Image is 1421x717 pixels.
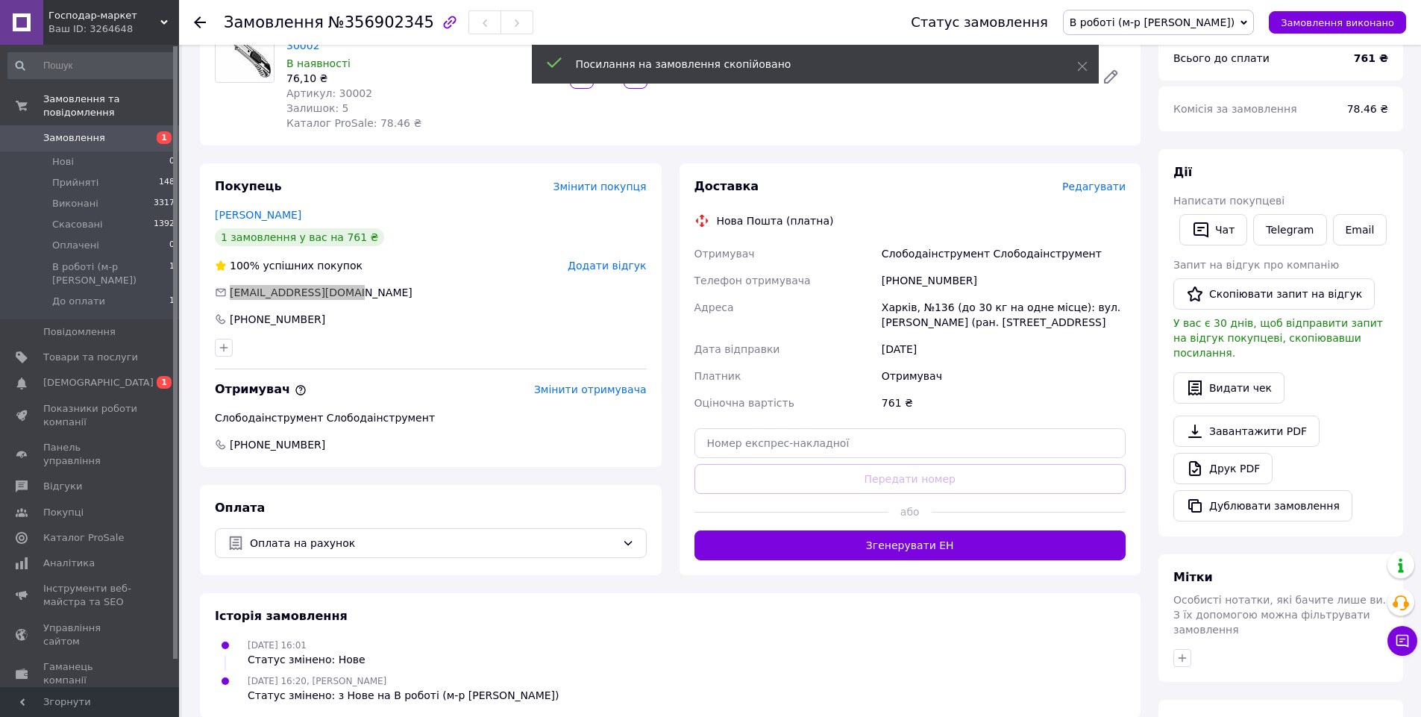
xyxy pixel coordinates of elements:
[43,480,82,493] span: Відгуки
[43,325,116,339] span: Повідомлення
[1387,626,1417,656] button: Чат з покупцем
[215,609,348,623] span: Історія замовлення
[1347,103,1388,115] span: 78.46 ₴
[43,402,138,429] span: Показники роботи компанії
[215,501,265,515] span: Оплата
[43,582,138,609] span: Інструменти веб-майстра та SEO
[1070,16,1235,28] span: В роботі (м-р [PERSON_NAME])
[576,57,1040,72] div: Посилання на замовлення скопійовано
[879,363,1129,389] div: Отримувач
[1062,181,1126,192] span: Редагувати
[1173,317,1383,359] span: У вас є 30 днів, щоб відправити запит на відгук покупцеві, скопіювавши посилання.
[1253,214,1326,245] a: Telegram
[694,370,741,382] span: Платник
[224,13,324,31] span: Замовлення
[43,351,138,364] span: Товари та послуги
[879,336,1129,363] div: [DATE]
[1173,259,1339,271] span: Запит на відгук про компанію
[216,24,274,82] img: Ніж сегментний 180мм алюмінієвий TOLSEN 30002
[52,197,98,210] span: Виконані
[1173,594,1386,636] span: Особисті нотатки, які бачите лише ви. З їх допомогою можна фільтрувати замовлення
[228,437,327,452] span: [PHONE_NUMBER]
[694,275,811,287] span: Телефон отримувача
[328,13,434,31] span: №356902345
[1173,372,1284,404] button: Видати чек
[553,181,647,192] span: Змінити покупця
[1173,416,1320,447] a: Завантажити PDF
[43,506,84,519] span: Покупці
[248,640,307,651] span: [DATE] 16:01
[215,179,282,193] span: Покупець
[48,9,160,22] span: Господар-маркет
[879,389,1129,416] div: 761 ₴
[1179,214,1247,245] button: Чат
[694,397,794,409] span: Оціночна вартість
[169,295,175,308] span: 1
[52,295,105,308] span: До оплати
[248,676,386,686] span: [DATE] 16:20, [PERSON_NAME]
[52,176,98,190] span: Прийняті
[248,688,559,703] div: Статус змінено: з Нове на В роботі (м-р [PERSON_NAME])
[879,294,1129,336] div: Харків, №136 (до 30 кг на одне місце): вул. [PERSON_NAME] (ран. [STREET_ADDRESS]
[694,428,1126,458] input: Номер експрес-накладної
[713,213,838,228] div: Нова Пошта (платна)
[215,410,647,425] div: Слободаінструмент Слободаінструмент
[1173,453,1273,484] a: Друк PDF
[888,504,932,519] span: або
[48,22,179,36] div: Ваш ID: 3264648
[1173,52,1270,64] span: Всього до сплати
[568,260,646,272] span: Додати відгук
[1333,214,1387,245] button: Email
[215,258,363,273] div: успішних покупок
[169,155,175,169] span: 0
[52,239,99,252] span: Оплачені
[43,660,138,687] span: Гаманець компанії
[1269,11,1406,34] button: Замовлення виконано
[154,197,175,210] span: 3317
[286,87,372,99] span: Артикул: 30002
[1173,103,1297,115] span: Комісія за замовлення
[52,260,169,287] span: В роботі (м-р [PERSON_NAME])
[694,530,1126,560] button: Згенерувати ЕН
[1173,570,1213,584] span: Мітки
[43,621,138,648] span: Управління сайтом
[194,15,206,30] div: Повернутися назад
[52,155,74,169] span: Нові
[169,239,175,252] span: 0
[215,209,301,221] a: [PERSON_NAME]
[228,312,327,327] div: [PHONE_NUMBER]
[1173,490,1352,522] button: Дублювати замовлення
[879,267,1129,294] div: [PHONE_NUMBER]
[286,71,558,86] div: 76,10 ₴
[286,57,351,69] span: В наявності
[43,531,124,545] span: Каталог ProSale
[215,382,307,396] span: Отримувач
[250,535,616,551] span: Оплата на рахунок
[157,131,172,144] span: 1
[215,228,384,246] div: 1 замовлення у вас на 761 ₴
[154,218,175,231] span: 1392
[694,301,734,313] span: Адреса
[286,117,421,129] span: Каталог ProSale: 78.46 ₴
[43,131,105,145] span: Замовлення
[169,260,175,287] span: 1
[286,102,349,114] span: Залишок: 5
[230,287,413,298] span: [EMAIL_ADDRESS][DOMAIN_NAME]
[1173,195,1284,207] span: Написати покупцеві
[43,376,154,389] span: [DEMOGRAPHIC_DATA]
[1354,52,1388,64] b: 761 ₴
[1173,278,1375,310] button: Скопіювати запит на відгук
[159,176,175,190] span: 148
[286,25,530,51] a: Ніж сегментний 180мм алюмінієвий TOLSEN 30002
[1281,17,1394,28] span: Замовлення виконано
[694,179,759,193] span: Доставка
[1173,165,1192,179] span: Дії
[694,248,755,260] span: Отримувач
[43,441,138,468] span: Панель управління
[230,260,260,272] span: 100%
[7,52,176,79] input: Пошук
[694,343,780,355] span: Дата відправки
[248,652,366,667] div: Статус змінено: Нове
[534,383,647,395] span: Змінити отримувача
[43,557,95,570] span: Аналітика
